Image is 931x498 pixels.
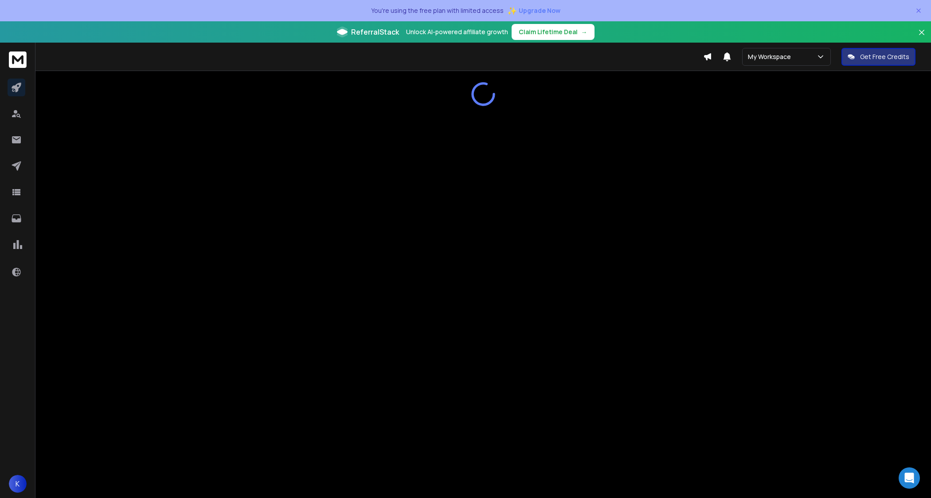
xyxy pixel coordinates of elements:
button: Claim Lifetime Deal→ [512,24,595,40]
p: You're using the free plan with limited access [371,6,504,15]
span: ReferralStack [351,27,399,37]
button: K [9,475,27,493]
div: Open Intercom Messenger [899,467,920,489]
p: Get Free Credits [860,52,909,61]
span: Upgrade Now [519,6,560,15]
span: ✨ [507,4,517,17]
span: → [581,28,587,36]
button: Close banner [916,27,927,48]
p: My Workspace [748,52,794,61]
button: Get Free Credits [841,48,915,66]
button: ✨Upgrade Now [507,2,560,20]
p: Unlock AI-powered affiliate growth [406,28,508,36]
